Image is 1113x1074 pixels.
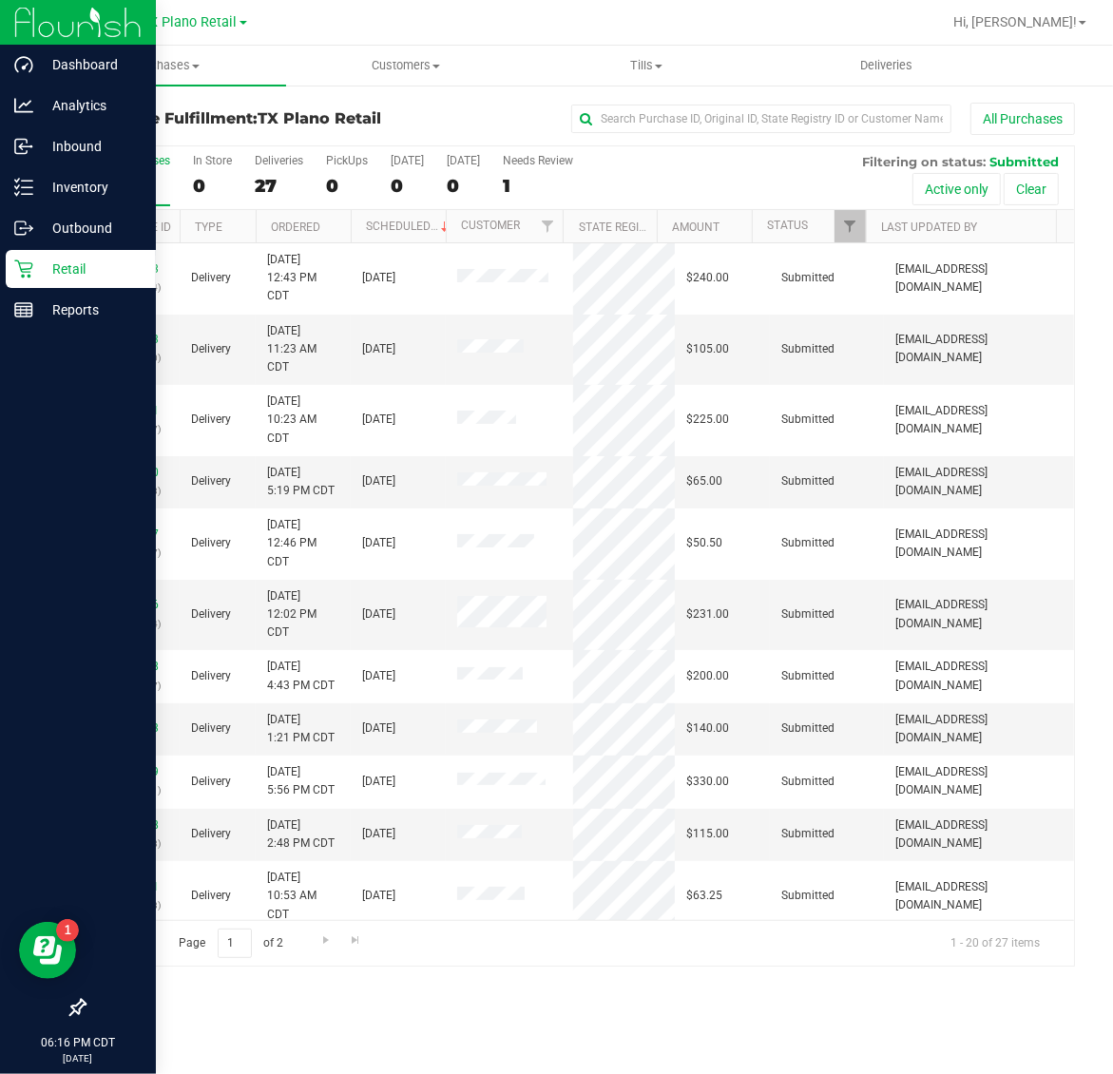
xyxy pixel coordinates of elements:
[267,658,335,694] span: [DATE] 4:43 PM CDT
[255,175,303,197] div: 27
[193,154,232,167] div: In Store
[781,411,835,429] span: Submitted
[447,175,480,197] div: 0
[781,719,835,738] span: Submitted
[527,57,765,74] span: Tills
[781,534,835,552] span: Submitted
[391,175,424,197] div: 0
[362,340,395,358] span: [DATE]
[781,825,835,843] span: Submitted
[267,816,335,853] span: [DATE] 2:48 PM CDT
[9,1051,147,1065] p: [DATE]
[686,605,729,623] span: $231.00
[326,154,368,167] div: PickUps
[163,929,299,958] span: Page of 2
[766,46,1007,86] a: Deliveries
[895,464,1063,500] span: [EMAIL_ADDRESS][DOMAIN_NAME]
[686,667,729,685] span: $200.00
[781,269,835,287] span: Submitted
[503,154,573,167] div: Needs Review
[953,14,1077,29] span: Hi, [PERSON_NAME]!
[686,269,729,287] span: $240.00
[391,154,424,167] div: [DATE]
[258,109,381,127] span: TX Plano Retail
[267,516,339,571] span: [DATE] 12:46 PM CDT
[1004,173,1059,205] button: Clear
[255,154,303,167] div: Deliveries
[312,929,339,954] a: Go to the next page
[46,46,286,86] a: Purchases
[33,53,147,76] p: Dashboard
[579,221,679,234] a: State Registry ID
[686,719,729,738] span: $140.00
[895,711,1063,747] span: [EMAIL_ADDRESS][DOMAIN_NAME]
[287,57,526,74] span: Customers
[362,411,395,429] span: [DATE]
[895,260,1063,297] span: [EMAIL_ADDRESS][DOMAIN_NAME]
[14,55,33,74] inline-svg: Dashboard
[286,46,527,86] a: Customers
[895,596,1063,632] span: [EMAIL_ADDRESS][DOMAIN_NAME]
[326,175,368,197] div: 0
[571,105,951,133] input: Search Purchase ID, Original ID, State Registry ID or Customer Name...
[33,298,147,321] p: Reports
[881,221,977,234] a: Last Updated By
[526,46,766,86] a: Tills
[686,472,722,490] span: $65.00
[781,667,835,685] span: Submitted
[362,887,395,905] span: [DATE]
[191,605,231,623] span: Delivery
[195,221,222,234] a: Type
[191,719,231,738] span: Delivery
[14,178,33,197] inline-svg: Inventory
[271,221,320,234] a: Ordered
[193,175,232,197] div: 0
[366,220,452,233] a: Scheduled
[14,219,33,238] inline-svg: Outbound
[191,667,231,685] span: Delivery
[686,773,729,791] span: $330.00
[19,922,76,979] iframe: Resource center
[781,340,835,358] span: Submitted
[191,269,231,287] span: Delivery
[362,269,395,287] span: [DATE]
[267,322,339,377] span: [DATE] 11:23 AM CDT
[362,534,395,552] span: [DATE]
[342,929,370,954] a: Go to the last page
[895,526,1063,562] span: [EMAIL_ADDRESS][DOMAIN_NAME]
[33,217,147,240] p: Outbound
[686,825,729,843] span: $115.00
[970,103,1075,135] button: All Purchases
[781,472,835,490] span: Submitted
[362,719,395,738] span: [DATE]
[56,919,79,942] iframe: Resource center unread badge
[267,464,335,500] span: [DATE] 5:19 PM CDT
[218,929,252,958] input: 1
[33,94,147,117] p: Analytics
[142,14,238,30] span: TX Plano Retail
[531,210,563,242] a: Filter
[191,825,231,843] span: Delivery
[362,472,395,490] span: [DATE]
[191,340,231,358] span: Delivery
[191,887,231,905] span: Delivery
[267,587,339,642] span: [DATE] 12:02 PM CDT
[912,173,1001,205] button: Active only
[14,300,33,319] inline-svg: Reports
[895,331,1063,367] span: [EMAIL_ADDRESS][DOMAIN_NAME]
[14,259,33,278] inline-svg: Retail
[84,110,414,127] h3: Purchase Fulfillment:
[895,878,1063,914] span: [EMAIL_ADDRESS][DOMAIN_NAME]
[895,402,1063,438] span: [EMAIL_ADDRESS][DOMAIN_NAME]
[362,605,395,623] span: [DATE]
[862,154,986,169] span: Filtering on status:
[14,96,33,115] inline-svg: Analytics
[781,605,835,623] span: Submitted
[781,773,835,791] span: Submitted
[895,763,1063,799] span: [EMAIL_ADDRESS][DOMAIN_NAME]
[267,763,335,799] span: [DATE] 5:56 PM CDT
[191,773,231,791] span: Delivery
[362,773,395,791] span: [DATE]
[267,251,339,306] span: [DATE] 12:43 PM CDT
